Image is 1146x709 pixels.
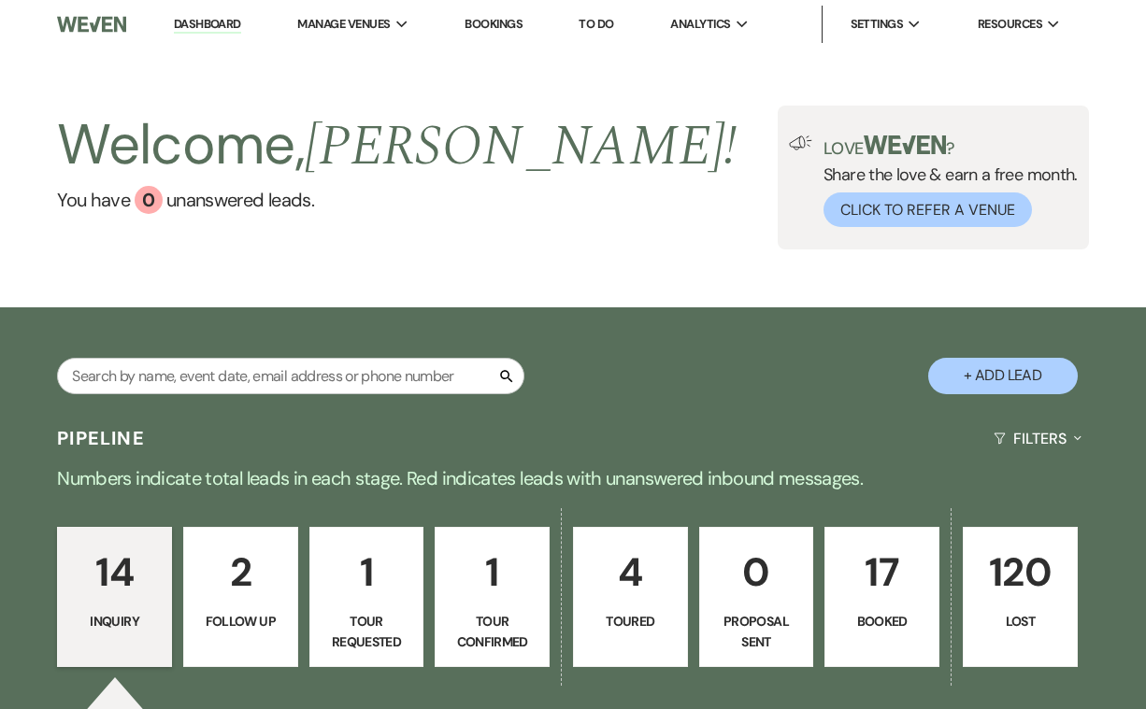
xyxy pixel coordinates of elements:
a: 120Lost [963,527,1078,667]
p: Proposal Sent [711,611,802,653]
p: Toured [585,611,676,631]
p: Follow Up [195,611,286,631]
img: weven-logo-green.svg [864,135,947,154]
p: 17 [837,541,927,603]
p: Love ? [824,135,1078,157]
span: Analytics [670,15,730,34]
p: 1 [322,541,412,603]
p: 0 [711,541,802,603]
p: 120 [975,541,1066,603]
h2: Welcome, [57,106,737,186]
span: Resources [978,15,1042,34]
a: 4Toured [573,527,688,667]
p: Inquiry [69,611,160,631]
a: 1Tour Confirmed [435,527,550,667]
span: Settings [851,15,904,34]
button: Click to Refer a Venue [824,192,1032,227]
p: Tour Confirmed [447,611,537,653]
p: Booked [837,611,927,631]
a: Dashboard [174,16,241,34]
p: Tour Requested [322,611,412,653]
p: 4 [585,541,676,603]
span: [PERSON_NAME] ! [305,104,737,190]
p: Lost [975,611,1066,631]
h3: Pipeline [57,425,145,451]
a: Bookings [465,16,523,32]
div: Share the love & earn a free month. [812,135,1078,227]
button: + Add Lead [928,358,1078,394]
a: You have 0 unanswered leads. [57,186,737,214]
input: Search by name, event date, email address or phone number [57,358,524,394]
a: 17Booked [824,527,939,667]
a: 14Inquiry [57,527,172,667]
p: 1 [447,541,537,603]
div: 0 [135,186,163,214]
p: 14 [69,541,160,603]
img: Weven Logo [57,5,126,44]
a: 1Tour Requested [309,527,424,667]
img: loud-speaker-illustration.svg [789,135,812,150]
span: Manage Venues [297,15,390,34]
p: 2 [195,541,286,603]
a: 2Follow Up [183,527,298,667]
button: Filters [986,414,1088,463]
a: 0Proposal Sent [699,527,814,667]
a: To Do [579,16,613,32]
